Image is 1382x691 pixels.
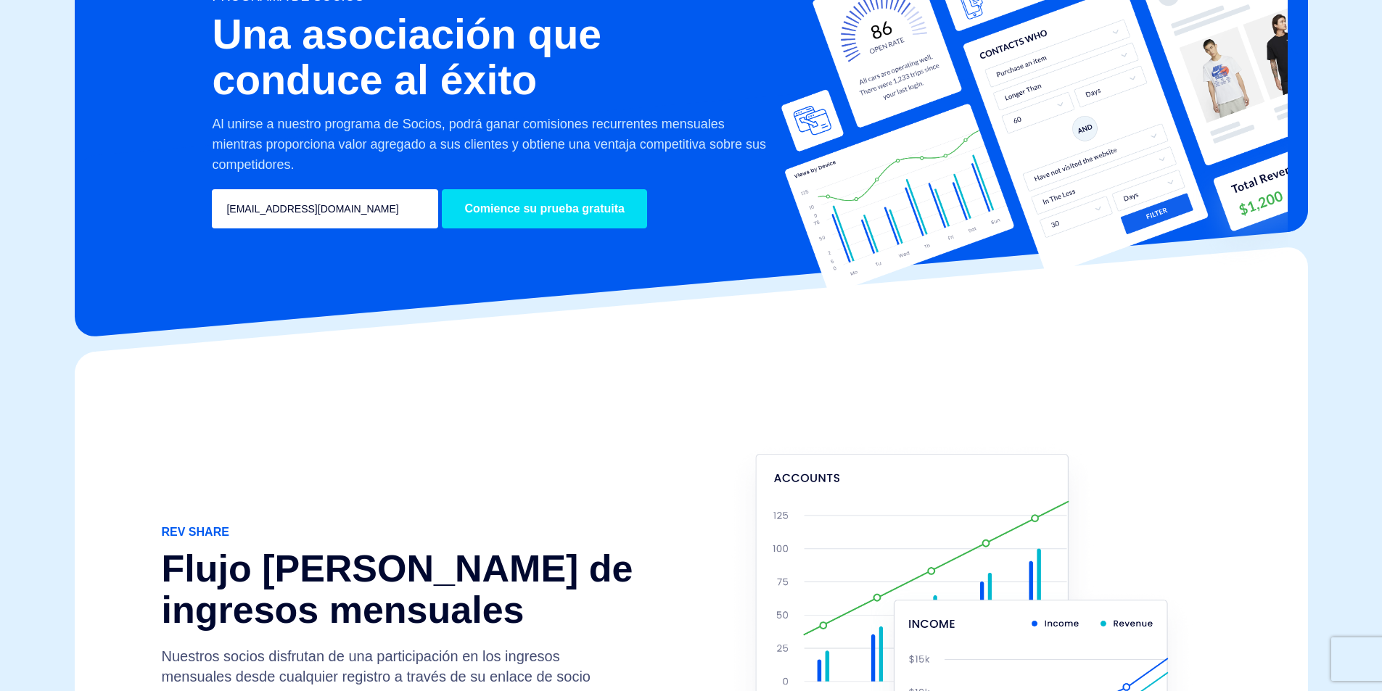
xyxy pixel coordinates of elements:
[212,117,765,172] font: Al unirse a nuestro programa de Socios, podrá ganar comisiones recurrentes mensuales mientras pro...
[442,189,647,228] input: Comience su prueba gratuita
[212,11,601,103] font: Una asociación que conduce al éxito
[162,547,633,631] font: Flujo [PERSON_NAME] de ingresos mensuales
[162,526,229,538] font: REV SHARE
[212,189,438,228] input: DIRECCIÓN DE CORREO ELECTRÓNICO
